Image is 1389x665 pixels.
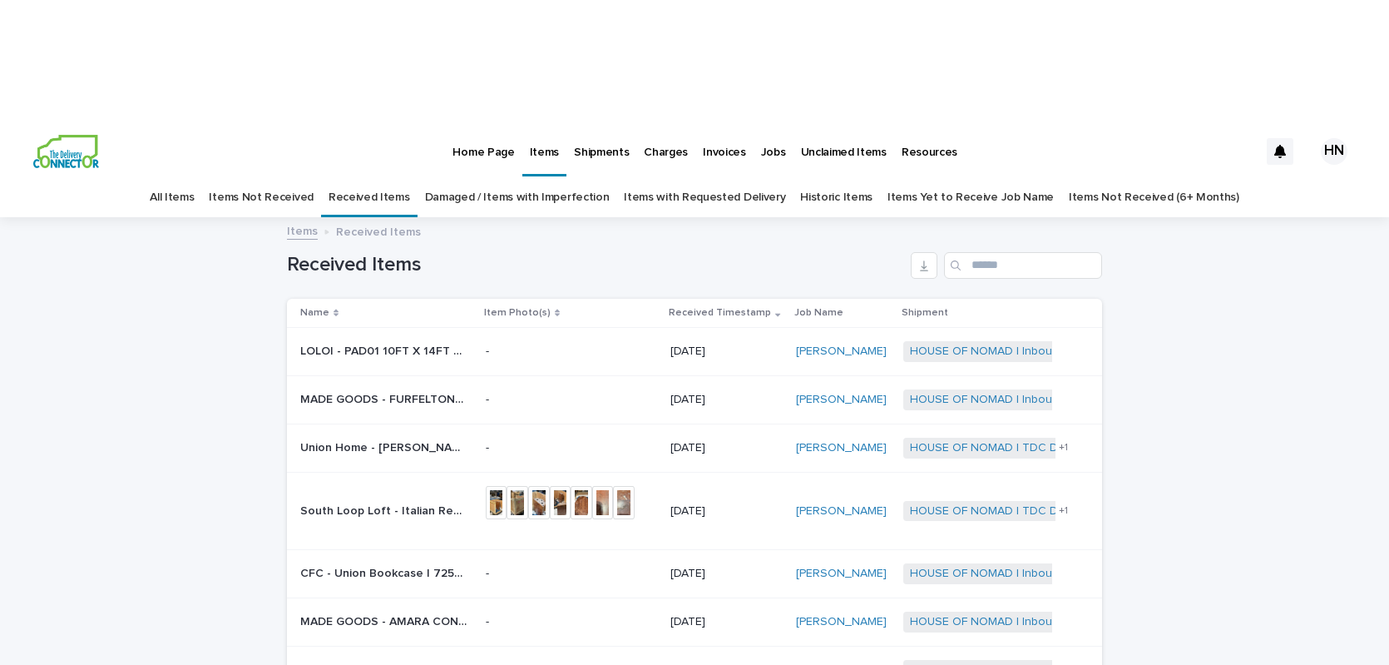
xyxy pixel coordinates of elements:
[910,393,1163,407] a: HOUSE OF NOMAD | Inbound Shipment | 24303
[670,615,783,629] p: [DATE]
[150,178,194,217] a: All Items
[287,598,1102,647] tr: MADE GOODS - AMARA CONSOLE | 73315MADE GOODS - AMARA CONSOLE | 73315 -[DATE][PERSON_NAME] HOUSE O...
[574,125,629,160] p: Shipments
[300,612,470,629] p: MADE GOODS - AMARA CONSOLE | 73315
[910,615,1161,629] a: HOUSE OF NOMAD | Inbound Shipment | 24109
[287,472,1102,550] tr: South Loop Loft - Italian Red Marble Dining Table with Semicircle Pedestal Bases- 1970s | 71006So...
[486,567,652,581] p: -
[566,125,636,176] a: Shipments
[486,615,652,629] p: -
[887,178,1054,217] a: Items Yet to Receive Job Name
[800,178,872,217] a: Historic Items
[445,125,521,176] a: Home Page
[287,328,1102,376] tr: LOLOI - PAD01 10FT X 14FT RUG PAD | 74184LOLOI - PAD01 10FT X 14FT RUG PAD | 74184 -[DATE][PERSON...
[300,563,470,581] p: CFC - Union Bookcase | 72544
[793,125,894,176] a: Unclaimed Items
[902,125,957,160] p: Resources
[910,441,1139,455] a: HOUSE OF NOMAD | TDC Delivery | 24486
[910,504,1139,519] a: HOUSE OF NOMAD | TDC Delivery | 24486
[300,304,329,322] p: Name
[287,424,1102,472] tr: Union Home - [PERSON_NAME] Drink Table | 71041Union Home - [PERSON_NAME] Drink Table | 71041 -[DA...
[287,375,1102,424] tr: MADE GOODS - FURFELTONCN5218LNLG [PERSON_NAME] CONSOLE | 74185MADE GOODS - FURFELTONCN5218LNLG [P...
[484,304,551,322] p: Item Photo(s)
[486,393,652,407] p: -
[910,345,1163,359] a: HOUSE OF NOMAD | Inbound Shipment | 24303
[336,221,421,240] p: Received Items
[801,125,887,160] p: Unclaimed Items
[1321,138,1347,165] div: HN
[452,125,514,160] p: Home Page
[486,441,652,455] p: -
[209,178,313,217] a: Items Not Received
[522,125,566,174] a: Items
[754,125,793,176] a: Jobs
[944,252,1102,279] input: Search
[1069,178,1239,217] a: Items Not Received (6+ Months)
[902,304,948,322] p: Shipment
[486,345,652,359] p: -
[695,125,754,176] a: Invoices
[796,393,887,407] a: [PERSON_NAME]
[670,345,783,359] p: [DATE]
[796,504,887,519] a: [PERSON_NAME]
[636,125,695,176] a: Charges
[287,550,1102,598] tr: CFC - Union Bookcase | 72544CFC - Union Bookcase | 72544 -[DATE][PERSON_NAME] HOUSE OF NOMAD | In...
[670,567,783,581] p: [DATE]
[329,178,410,217] a: Received Items
[670,393,783,407] p: [DATE]
[670,441,783,455] p: [DATE]
[300,501,470,519] p: South Loop Loft - Italian Red Marble Dining Table with Semicircle Pedestal Bases- 1970s | 71006
[794,304,843,322] p: Job Name
[796,441,887,455] a: [PERSON_NAME]
[530,125,559,160] p: Items
[624,178,785,217] a: Items with Requested Delivery
[287,221,318,240] a: Items
[300,341,470,359] p: LOLOI - PAD01 10FT X 14FT RUG PAD | 74184
[670,504,783,519] p: [DATE]
[796,345,887,359] a: [PERSON_NAME]
[1059,506,1068,516] span: + 1
[703,125,746,160] p: Invoices
[894,125,965,176] a: Resources
[425,178,610,217] a: Damaged / Items with Imperfection
[1059,443,1068,453] span: + 1
[300,390,470,407] p: MADE GOODS - FURFELTONCN5218LNLG FELTON CONSOLE | 74185
[796,615,887,629] a: [PERSON_NAME]
[796,567,887,581] a: [PERSON_NAME]
[33,135,99,168] img: aCWQmA6OSGG0Kwt8cj3c
[300,438,470,455] p: Union Home - Ringo Marble Drink Table | 71041
[761,125,786,160] p: Jobs
[910,567,1162,581] a: HOUSE OF NOMAD | Inbound Shipment | 23897
[644,125,688,160] p: Charges
[669,304,771,322] p: Received Timestamp
[287,253,904,277] h1: Received Items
